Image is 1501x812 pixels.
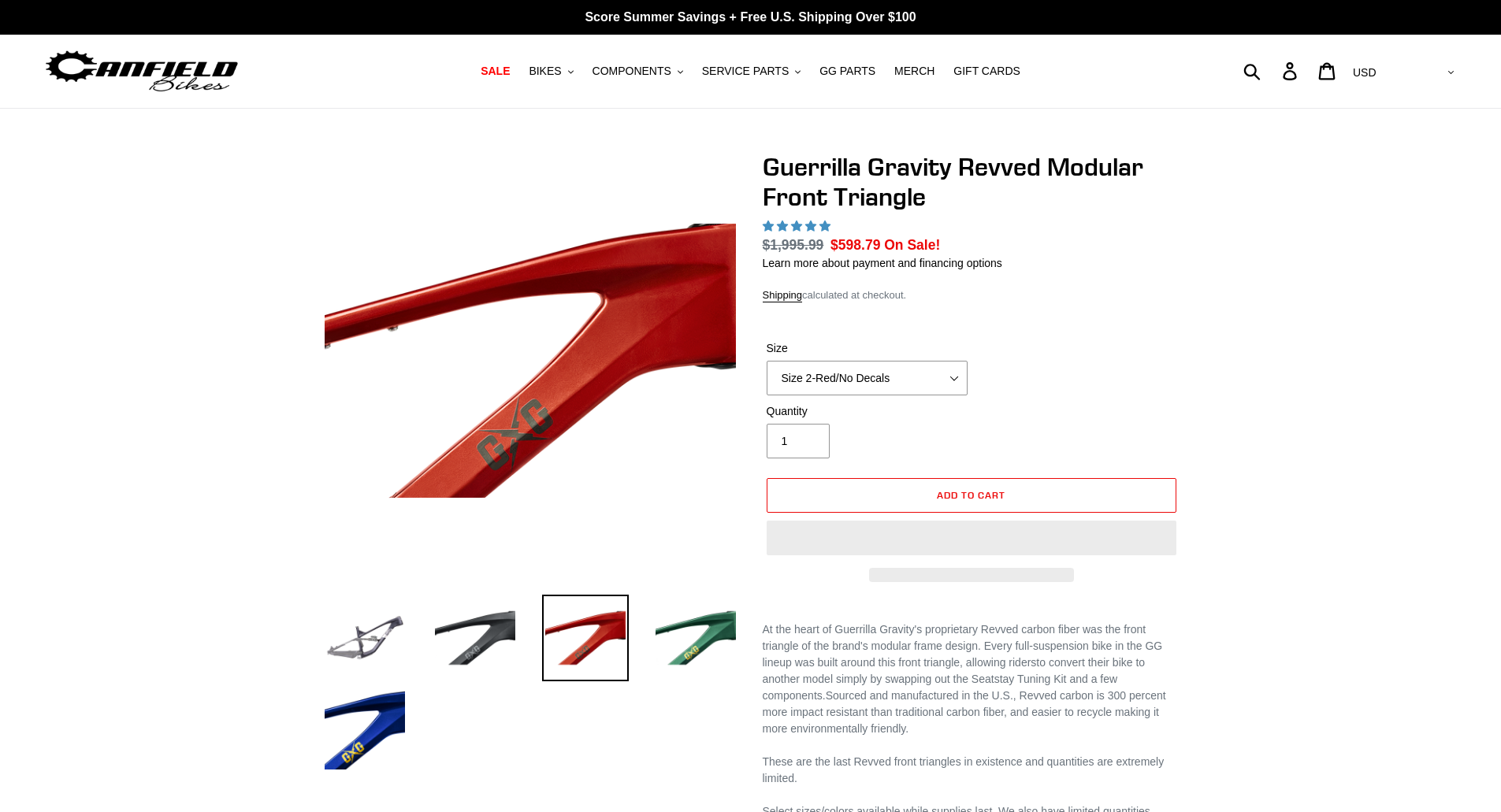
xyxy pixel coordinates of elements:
[767,478,1176,513] button: Add to cart
[884,235,940,255] span: On Sale!
[702,65,789,78] span: SERVICE PARTS
[767,403,968,420] label: Quantity
[473,61,518,82] a: SALE
[321,595,408,681] img: Load image into Gallery viewer, Guerrilla Gravity Revved Modular Front Triangle
[886,61,942,82] a: MERCH
[593,65,671,78] span: COMPONENTS
[542,595,629,681] img: Load image into Gallery viewer, Guerrilla Gravity Revved Modular Front Triangle
[767,340,968,357] label: Size
[946,61,1028,82] a: GIFT CARDS
[953,65,1020,78] span: GIFT CARDS
[894,65,934,78] span: MERCH
[763,220,834,232] span: 5.00 stars
[529,65,561,78] span: BIKES
[763,289,803,302] a: Shipping
[321,686,408,773] img: Load image into Gallery viewer, Guerrilla Gravity Revved Modular Front Triangle
[521,61,581,82] button: BIKES
[481,65,510,78] span: SALE
[432,595,518,681] img: Load image into Gallery viewer, Guerrilla Gravity Revved Modular Front Triangle
[763,621,1180,737] div: Sourced and manufactured in the U.S., Revved carbon is 300 percent more impact resistant than tra...
[585,61,691,82] button: COMPONENTS
[812,61,883,82] a: GG PARTS
[763,623,1163,669] span: At the heart of Guerrilla Gravity's proprietary Revved carbon fiber was the front triangle of the...
[43,46,240,96] img: Canfield Bikes
[325,155,736,566] img: Guerrilla Gravity Revved Modular Front Triangle
[763,237,824,253] s: $1,995.99
[830,237,880,253] span: $598.79
[937,489,1005,501] span: Add to cart
[763,152,1180,213] h1: Guerrilla Gravity Revved Modular Front Triangle
[1252,54,1292,88] input: Search
[763,287,1180,303] div: calculated at checkout.
[694,61,808,82] button: SERVICE PARTS
[763,257,1002,269] a: Learn more about payment and financing options
[652,595,739,681] img: Load image into Gallery viewer, Guerrilla Gravity Revved Modular Front Triangle
[763,754,1180,787] div: These are the last Revved front triangles in existence and quantities are extremely limited.
[763,656,1146,702] span: to convert their bike to another model simply by swapping out the Seatstay Tuning Kit and a few c...
[819,65,875,78] span: GG PARTS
